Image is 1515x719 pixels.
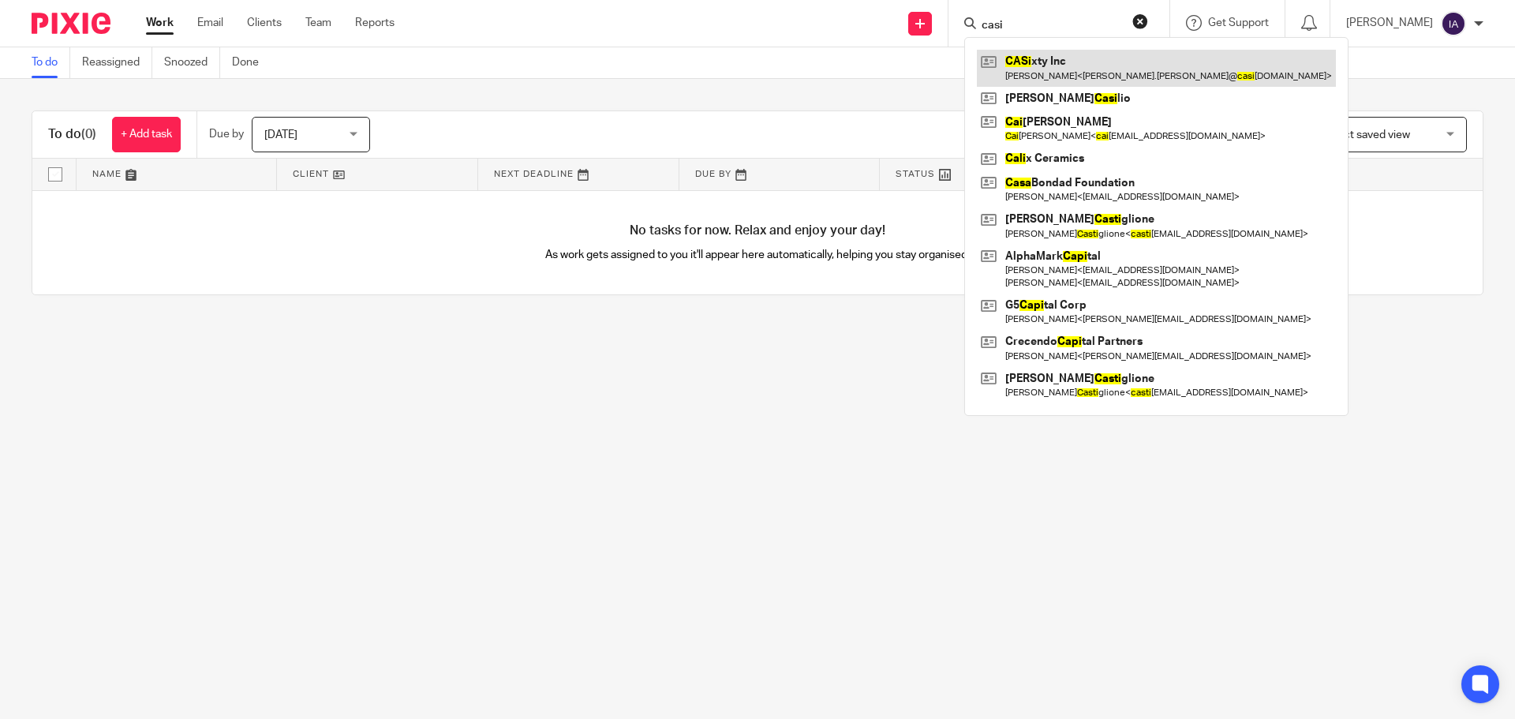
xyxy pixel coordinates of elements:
[395,247,1120,263] p: As work gets assigned to you it'll appear here automatically, helping you stay organised.
[164,47,220,78] a: Snoozed
[146,15,174,31] a: Work
[980,19,1122,33] input: Search
[232,47,271,78] a: Done
[32,13,110,34] img: Pixie
[112,117,181,152] a: + Add task
[48,126,96,143] h1: To do
[1322,129,1410,140] span: Select saved view
[1441,11,1466,36] img: svg%3E
[32,47,70,78] a: To do
[82,47,152,78] a: Reassigned
[264,129,297,140] span: [DATE]
[81,128,96,140] span: (0)
[197,15,223,31] a: Email
[355,15,395,31] a: Reports
[1132,13,1148,29] button: Clear
[209,126,244,142] p: Due by
[305,15,331,31] a: Team
[247,15,282,31] a: Clients
[1346,15,1433,31] p: [PERSON_NAME]
[1208,17,1269,28] span: Get Support
[32,223,1483,239] h4: No tasks for now. Relax and enjoy your day!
